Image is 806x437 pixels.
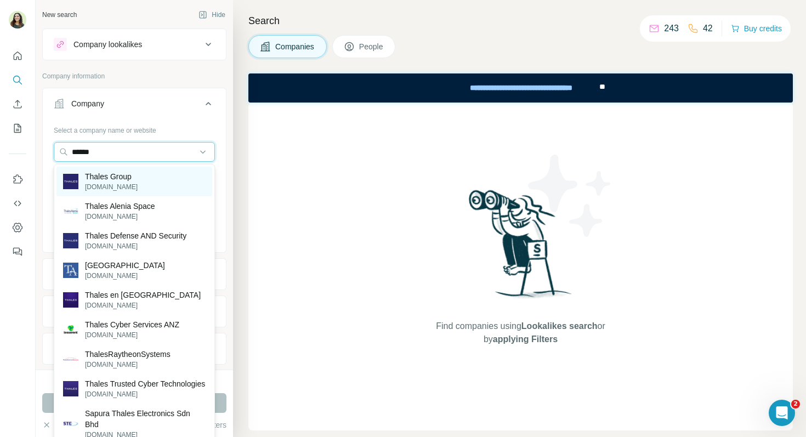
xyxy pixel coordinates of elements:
[9,70,26,90] button: Search
[521,321,598,331] span: Lookalikes search
[63,351,78,367] img: ThalesRaytheonSystems
[85,290,201,300] p: Thales en [GEOGRAPHIC_DATA]
[63,322,78,337] img: Thales Cyber Services ANZ
[9,11,26,29] img: Avatar
[43,298,226,325] button: HQ location
[9,194,26,213] button: Use Surfe API
[85,360,171,370] p: [DOMAIN_NAME]
[85,182,138,192] p: [DOMAIN_NAME]
[63,174,78,189] img: Thales Group
[85,389,205,399] p: [DOMAIN_NAME]
[85,230,186,241] p: Thales Defense AND Security
[63,203,78,219] img: Thales Alenia Space
[359,41,384,52] span: People
[73,39,142,50] div: Company lookalikes
[521,146,620,245] img: Surfe Illustration - Stars
[85,271,165,281] p: [DOMAIN_NAME]
[664,22,679,35] p: 243
[9,218,26,237] button: Dashboard
[85,330,179,340] p: [DOMAIN_NAME]
[71,98,104,109] div: Company
[9,242,26,262] button: Feedback
[85,300,201,310] p: [DOMAIN_NAME]
[42,419,73,430] button: Clear
[248,13,793,29] h4: Search
[85,378,205,389] p: Thales Trusted Cyber Technologies
[85,408,206,430] p: Sapura Thales Electronics Sdn Bhd
[43,336,226,362] button: Annual revenue ($)
[791,400,800,408] span: 2
[9,94,26,114] button: Enrich CSV
[43,90,226,121] button: Company
[85,212,155,222] p: [DOMAIN_NAME]
[43,261,226,287] button: Industry
[85,171,138,182] p: Thales Group
[493,334,558,344] span: applying Filters
[43,31,226,58] button: Company lookalikes
[42,10,77,20] div: New search
[63,416,78,432] img: Sapura Thales Electronics Sdn Bhd
[63,292,78,308] img: Thales en España
[9,169,26,189] button: Use Surfe on LinkedIn
[703,22,713,35] p: 42
[54,121,215,135] div: Select a company name or website
[63,263,78,278] img: Thales Academy
[85,349,171,360] p: ThalesRaytheonSystems
[769,400,795,426] iframe: Intercom live chat
[433,320,608,346] span: Find companies using or by
[85,241,186,251] p: [DOMAIN_NAME]
[63,233,78,248] img: Thales Defense AND Security
[85,201,155,212] p: Thales Alenia Space
[275,41,315,52] span: Companies
[9,46,26,66] button: Quick start
[731,21,782,36] button: Buy credits
[85,260,165,271] p: [GEOGRAPHIC_DATA]
[248,73,793,103] iframe: Banner
[63,381,78,396] img: Thales Trusted Cyber Technologies
[42,71,226,81] p: Company information
[9,118,26,138] button: My lists
[464,187,578,309] img: Surfe Illustration - Woman searching with binoculars
[85,319,179,330] p: Thales Cyber Services ANZ
[191,7,233,23] button: Hide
